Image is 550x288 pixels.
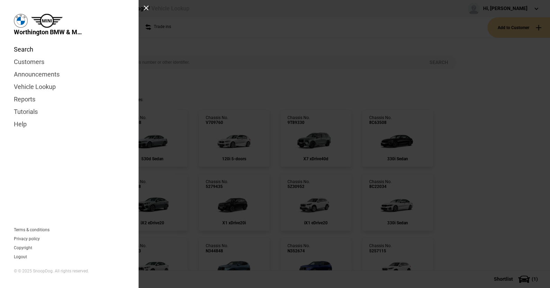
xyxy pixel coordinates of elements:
div: © © 2025 SnoopDog. All rights reserved. [14,268,125,274]
a: Customers [14,56,125,68]
a: Search [14,43,125,56]
span: Worthington BMW & MINI Garage [14,28,83,36]
a: Reports [14,93,125,106]
img: mini.png [31,14,63,28]
img: bmw.png [14,14,28,28]
a: Tutorials [14,106,125,118]
a: Terms & conditions [14,228,50,232]
a: Privacy policy [14,237,40,241]
button: Logout [14,255,27,259]
a: Vehicle Lookup [14,81,125,93]
a: Help [14,118,125,130]
a: Copyright [14,246,32,250]
a: Announcements [14,68,125,81]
